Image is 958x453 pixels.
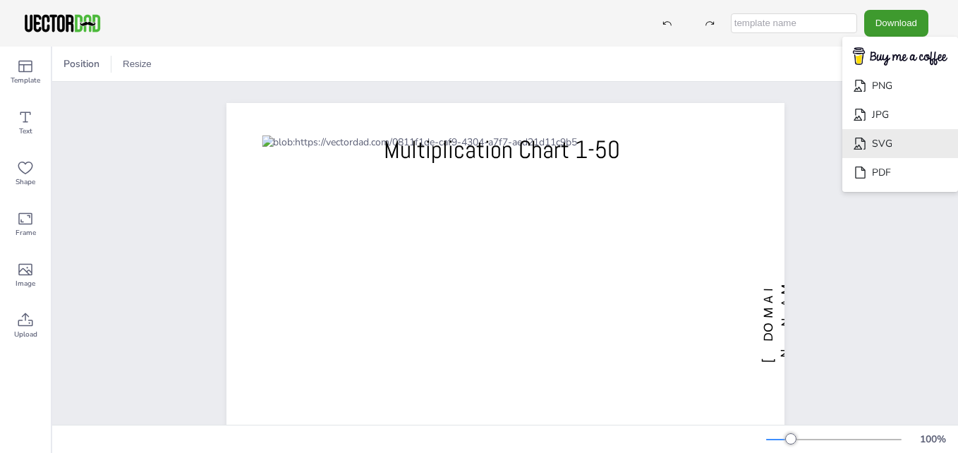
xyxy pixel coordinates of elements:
div: 100 % [916,433,950,446]
span: Multiplication Chart 1-50 [384,134,620,165]
span: Image [16,278,35,289]
li: PNG [842,71,958,100]
li: JPG [842,100,958,129]
span: Shape [16,176,35,188]
span: Frame [16,227,36,238]
li: PDF [842,158,958,187]
span: Text [19,126,32,137]
button: Download [864,10,928,36]
span: Template [11,75,40,86]
button: Resize [117,53,157,75]
ul: Download [842,37,958,193]
span: Upload [14,329,37,340]
img: buymecoffee.png [844,43,957,71]
span: Position [61,57,102,71]
img: VectorDad-1.png [23,13,102,34]
li: SVG [842,129,958,158]
input: template name [731,13,857,33]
